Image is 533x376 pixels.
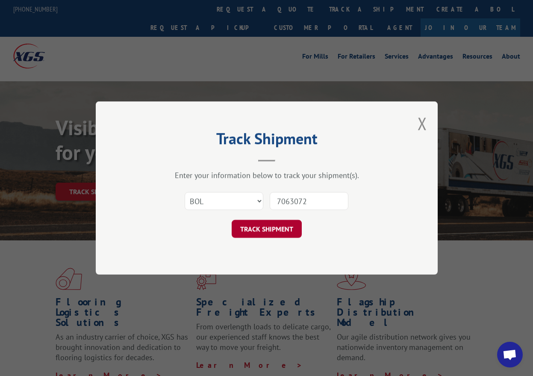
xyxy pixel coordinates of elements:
[232,220,302,238] button: TRACK SHIPMENT
[497,342,523,367] div: Open chat
[138,133,395,149] h2: Track Shipment
[138,170,395,180] div: Enter your information below to track your shipment(s).
[270,192,348,210] input: Number(s)
[418,112,427,135] button: Close modal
